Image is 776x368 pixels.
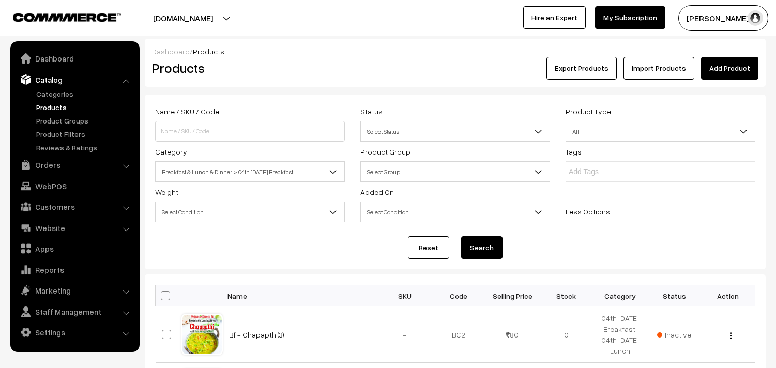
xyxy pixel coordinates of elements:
a: Reset [408,236,449,259]
span: Breakfast & Lunch & Dinner > 04th Thursday Breakfast [156,163,344,181]
img: Menu [730,332,732,339]
label: Added On [360,187,394,197]
th: Selling Price [485,285,539,306]
span: All [566,122,755,141]
img: user [748,10,763,26]
img: COMMMERCE [13,13,121,21]
a: COMMMERCE [13,10,103,23]
label: Product Type [566,106,611,117]
a: Website [13,219,136,237]
a: Orders [13,156,136,174]
a: My Subscription [595,6,665,29]
button: [DOMAIN_NAME] [117,5,249,31]
span: Inactive [657,329,691,340]
label: Status [360,106,383,117]
label: Name / SKU / Code [155,106,219,117]
td: - [378,306,432,363]
a: Add Product [701,57,758,80]
a: Bf - Chapapth (3) [229,330,284,339]
span: Select Condition [360,202,550,222]
label: Tags [566,146,582,157]
span: Select Status [360,121,550,142]
a: Settings [13,323,136,342]
span: Select Condition [156,203,344,221]
a: Reviews & Ratings [34,142,136,153]
td: 04th [DATE] Breakfast, 04th [DATE] Lunch [594,306,647,363]
a: Product Filters [34,129,136,140]
td: 0 [539,306,593,363]
td: 80 [485,306,539,363]
a: Hire an Expert [523,6,586,29]
a: Customers [13,197,136,216]
a: Product Groups [34,115,136,126]
span: All [566,121,755,142]
span: Breakfast & Lunch & Dinner > 04th Thursday Breakfast [155,161,345,182]
td: BC2 [432,306,485,363]
button: Search [461,236,503,259]
span: Select Group [361,163,550,181]
th: Name [223,285,378,306]
label: Product Group [360,146,410,157]
a: Dashboard [152,47,190,56]
span: Select Group [360,161,550,182]
a: Reports [13,260,136,279]
label: Weight [155,187,178,197]
a: Marketing [13,281,136,300]
button: Export Products [546,57,617,80]
span: Select Status [361,122,550,141]
a: Staff Management [13,302,136,321]
span: Select Condition [361,203,550,221]
a: Dashboard [13,49,136,68]
button: [PERSON_NAME] s… [678,5,768,31]
h2: Products [152,60,344,76]
a: Less Options [566,207,610,216]
a: WebPOS [13,177,136,195]
a: Categories [34,88,136,99]
th: SKU [378,285,432,306]
label: Category [155,146,187,157]
th: Category [594,285,647,306]
span: Select Condition [155,202,345,222]
a: Import Products [623,57,694,80]
a: Products [34,102,136,113]
th: Status [647,285,701,306]
a: Catalog [13,70,136,89]
th: Action [701,285,755,306]
input: Name / SKU / Code [155,121,345,142]
a: Apps [13,239,136,258]
input: Add Tags [569,166,659,177]
span: Products [193,47,224,56]
div: / [152,46,758,57]
th: Stock [539,285,593,306]
th: Code [432,285,485,306]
